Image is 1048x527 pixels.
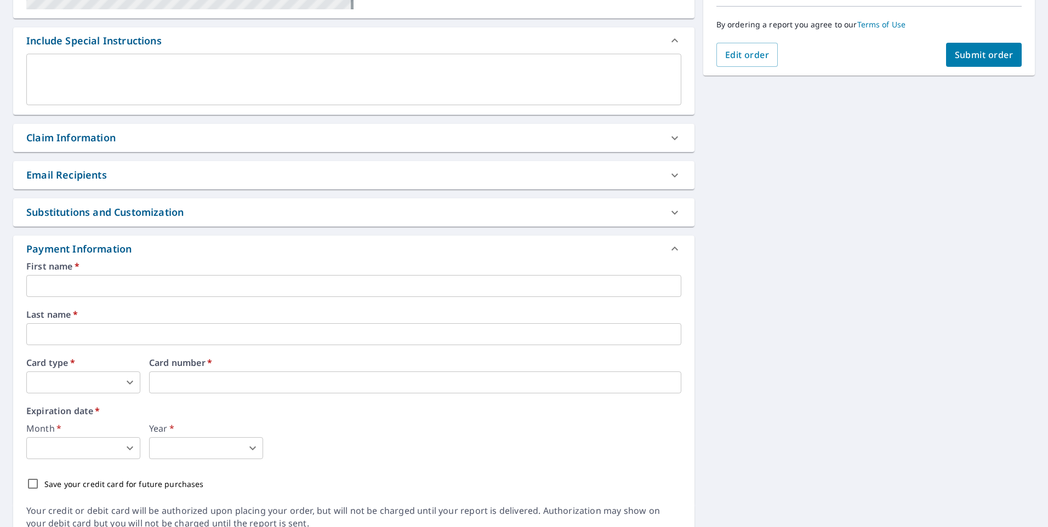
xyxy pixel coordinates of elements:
button: Edit order [716,43,778,67]
button: Submit order [946,43,1022,67]
div: Claim Information [26,130,116,145]
div: Claim Information [13,124,694,152]
a: Terms of Use [857,19,906,30]
label: Card number [149,358,681,367]
label: Month [26,424,140,433]
label: Year [149,424,263,433]
div: Payment Information [26,242,136,256]
div: Substitutions and Customization [13,198,694,226]
div: ​ [26,371,140,393]
span: Edit order [725,49,770,61]
div: Payment Information [13,236,694,262]
label: First name [26,262,681,271]
label: Last name [26,310,681,319]
span: Submit order [955,49,1013,61]
div: Include Special Instructions [13,27,694,54]
div: Email Recipients [13,161,694,189]
p: Save your credit card for future purchases [44,478,204,490]
div: Email Recipients [26,168,107,182]
p: By ordering a report you agree to our [716,20,1022,30]
label: Card type [26,358,140,367]
label: Expiration date [26,406,681,415]
div: Substitutions and Customization [26,205,184,220]
div: Include Special Instructions [26,33,162,48]
div: ​ [26,437,140,459]
div: ​ [149,437,263,459]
